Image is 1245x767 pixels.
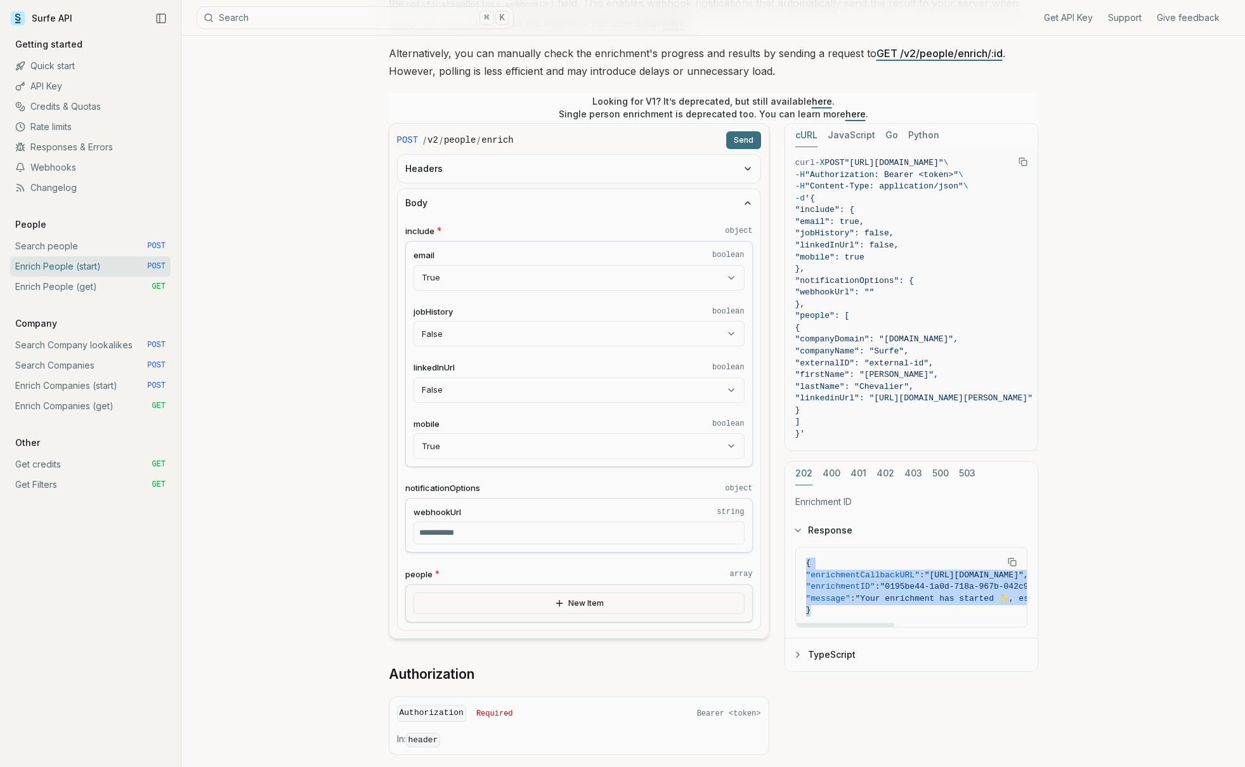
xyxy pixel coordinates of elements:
span: } [795,405,800,415]
span: } [806,605,811,615]
code: header [406,733,441,747]
span: '{ [805,193,815,203]
a: Get credits GET [10,454,171,475]
span: POST [147,360,166,370]
span: GET [152,401,166,411]
button: Collapse Sidebar [152,9,171,28]
span: "externalID": "external-id", [795,358,934,368]
span: "[URL][DOMAIN_NAME]" [925,570,1024,580]
button: Copy Text [1003,553,1022,572]
kbd: ⌘ [479,11,493,25]
a: Credits & Quotas [10,96,171,117]
span: -H [795,170,805,180]
span: \ [963,181,968,191]
span: "lastName": "Chevalier", [795,382,914,391]
code: v2 [427,134,438,147]
a: Enrich Companies (get) GET [10,396,171,416]
span: "0195be44-1a0d-718a-967b-042c9d17ffd7" [880,582,1068,591]
a: Get API Key [1044,11,1093,24]
kbd: K [495,11,509,25]
span: "linkedInUrl": false, [795,240,899,250]
p: Company [10,317,62,330]
button: TypeScript [785,638,1038,671]
span: : [920,570,925,580]
span: / [477,134,480,147]
span: mobile [414,418,440,430]
span: linkedInUrl [414,362,455,374]
a: GET /v2/people/enrich/:id [877,47,1003,60]
span: , [1024,570,1029,580]
span: "linkedinUrl": "[URL][DOMAIN_NAME][PERSON_NAME]" [795,393,1033,403]
span: POST [397,134,419,147]
button: Copy Text [1014,152,1033,171]
code: boolean [712,250,744,260]
p: Looking for V1? It’s deprecated, but still available . Single person enrichment is deprecated too... [559,95,868,121]
span: POST [147,261,166,272]
span: POST [825,158,844,167]
a: Quick start [10,56,171,76]
a: Webhooks [10,157,171,178]
span: "mobile": true [795,252,864,262]
button: Python [908,124,939,147]
p: Alternatively, you can manually check the enrichment's progress and results by sending a request ... [389,44,1038,80]
span: -X [815,158,825,167]
span: GET [152,282,166,292]
button: cURL [795,124,818,147]
code: Authorization [397,705,466,722]
code: object [725,483,752,494]
a: Authorization [389,665,474,683]
a: Give feedback [1157,11,1220,24]
button: Response [785,514,1038,547]
code: object [725,226,752,236]
button: JavaScript [828,124,875,147]
code: boolean [712,362,744,372]
code: boolean [712,306,744,317]
span: "companyDomain": "[DOMAIN_NAME]", [795,334,958,344]
span: "Your enrichment has started ✨, estimated time: 2 seconds." [856,594,1152,603]
span: email [414,249,434,261]
button: Body [398,189,760,217]
span: "include": { [795,205,855,214]
span: / [440,134,443,147]
span: people [405,568,433,580]
span: POST [147,381,166,391]
button: 401 [851,462,866,485]
code: array [729,569,752,579]
a: Surfe API [10,9,72,28]
span: "people": [ [795,311,850,320]
a: Enrich People (get) GET [10,277,171,297]
button: Headers [398,155,760,183]
span: jobHistory [414,306,453,318]
span: Required [476,709,513,719]
span: -d [795,193,805,203]
code: boolean [712,419,744,429]
div: Response [785,547,1038,638]
p: Getting started [10,38,88,51]
a: Search Companies POST [10,355,171,376]
button: 400 [823,462,840,485]
span: "companyName": "Surfe", [795,346,909,356]
a: Get Filters GET [10,475,171,495]
span: "Content-Type: application/json" [805,181,963,191]
span: }' [795,429,805,438]
span: POST [147,340,166,350]
a: here [845,108,866,119]
button: 403 [904,462,922,485]
span: curl [795,158,815,167]
span: \ [958,170,963,180]
a: Rate limits [10,117,171,137]
span: "enrichmentID" [806,582,875,591]
span: / [423,134,426,147]
span: { [795,323,800,332]
a: Support [1108,11,1142,24]
span: include [405,225,434,237]
a: Search people POST [10,236,171,256]
span: "enrichmentCallbackURL" [806,570,920,580]
span: "email": true, [795,217,864,226]
span: webhookUrl [414,506,461,518]
span: "firstName": "[PERSON_NAME]", [795,370,939,379]
span: "message" [806,594,851,603]
a: Enrich Companies (start) POST [10,376,171,396]
a: Enrich People (start) POST [10,256,171,277]
span: "webhookUrl": "" [795,287,875,297]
